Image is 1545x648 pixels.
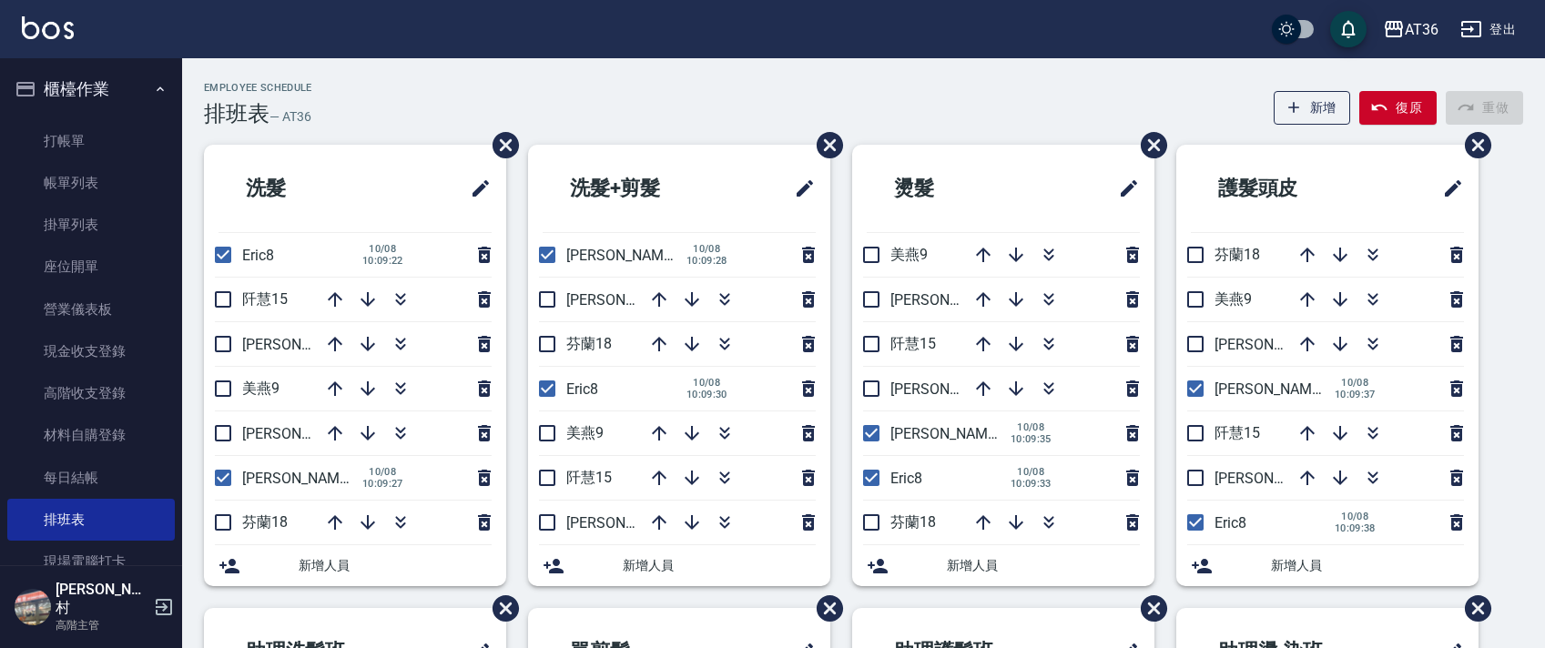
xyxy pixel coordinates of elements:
[479,582,522,635] span: 刪除班表
[7,499,175,541] a: 排班表
[242,336,368,353] span: [PERSON_NAME]16
[890,380,1008,398] span: [PERSON_NAME]6
[242,513,288,531] span: 芬蘭18
[803,582,846,635] span: 刪除班表
[7,541,175,582] a: 現場電腦打卡
[7,457,175,499] a: 每日結帳
[1011,478,1052,490] span: 10:09:33
[7,120,175,162] a: 打帳單
[890,246,928,263] span: 美燕9
[1011,433,1052,445] span: 10:09:35
[269,107,311,127] h6: — AT36
[242,380,280,397] span: 美燕9
[686,243,727,255] span: 10/08
[7,330,175,372] a: 現金收支登錄
[528,545,830,586] div: 新增人員
[1335,522,1376,534] span: 10:09:38
[566,335,612,352] span: 芬蘭18
[1127,118,1170,172] span: 刪除班表
[7,162,175,204] a: 帳單列表
[686,389,727,400] span: 10:09:30
[1176,545,1479,586] div: 新增人員
[890,513,936,531] span: 芬蘭18
[1215,514,1246,532] span: Eric8
[1359,91,1437,125] button: 復原
[566,247,692,264] span: [PERSON_NAME]11
[1451,582,1494,635] span: 刪除班表
[566,469,612,486] span: 阡慧15
[1191,156,1378,221] h2: 護髮頭皮
[362,478,403,490] span: 10:09:27
[1431,167,1464,210] span: 修改班表的標題
[362,255,403,267] span: 10:09:22
[890,291,1016,309] span: [PERSON_NAME]16
[1405,18,1438,41] div: AT36
[566,380,598,398] span: Eric8
[1011,421,1052,433] span: 10/08
[1107,167,1140,210] span: 修改班表的標題
[890,425,1016,442] span: [PERSON_NAME]11
[459,167,492,210] span: 修改班表的標題
[1215,336,1332,353] span: [PERSON_NAME]6
[1335,377,1376,389] span: 10/08
[242,290,288,308] span: 阡慧15
[204,82,312,94] h2: Employee Schedule
[1335,389,1376,400] span: 10:09:37
[15,589,51,625] img: Person
[803,118,846,172] span: 刪除班表
[1011,466,1052,478] span: 10/08
[1451,118,1494,172] span: 刪除班表
[1215,246,1260,263] span: 芬蘭18
[543,156,735,221] h2: 洗髮+剪髮
[299,556,492,575] span: 新增人員
[783,167,816,210] span: 修改班表的標題
[890,335,936,352] span: 阡慧15
[623,556,816,575] span: 新增人員
[362,243,403,255] span: 10/08
[566,424,604,441] span: 美燕9
[56,617,148,633] p: 高階主管
[219,156,386,221] h2: 洗髮
[1330,11,1367,47] button: save
[204,101,269,127] h3: 排班表
[204,545,506,586] div: 新增人員
[686,255,727,267] span: 10:09:28
[1215,424,1260,441] span: 阡慧15
[7,204,175,246] a: 掛單列表
[1215,380,1340,398] span: [PERSON_NAME]11
[566,291,692,309] span: [PERSON_NAME]16
[242,425,360,442] span: [PERSON_NAME]6
[7,372,175,414] a: 高階收支登錄
[479,118,522,172] span: 刪除班表
[1271,556,1464,575] span: 新增人員
[1376,11,1446,48] button: AT36
[7,289,175,330] a: 營業儀表板
[22,16,74,39] img: Logo
[1453,13,1523,46] button: 登出
[1215,470,1340,487] span: [PERSON_NAME]16
[1215,290,1252,308] span: 美燕9
[890,470,922,487] span: Eric8
[1274,91,1351,125] button: 新增
[1335,511,1376,522] span: 10/08
[867,156,1034,221] h2: 燙髮
[7,414,175,456] a: 材料自購登錄
[7,246,175,288] a: 座位開單
[242,470,368,487] span: [PERSON_NAME]11
[852,545,1154,586] div: 新增人員
[566,514,684,532] span: [PERSON_NAME]6
[242,247,274,264] span: Eric8
[56,581,148,617] h5: [PERSON_NAME]村
[686,377,727,389] span: 10/08
[7,66,175,113] button: 櫃檯作業
[1127,582,1170,635] span: 刪除班表
[947,556,1140,575] span: 新增人員
[362,466,403,478] span: 10/08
